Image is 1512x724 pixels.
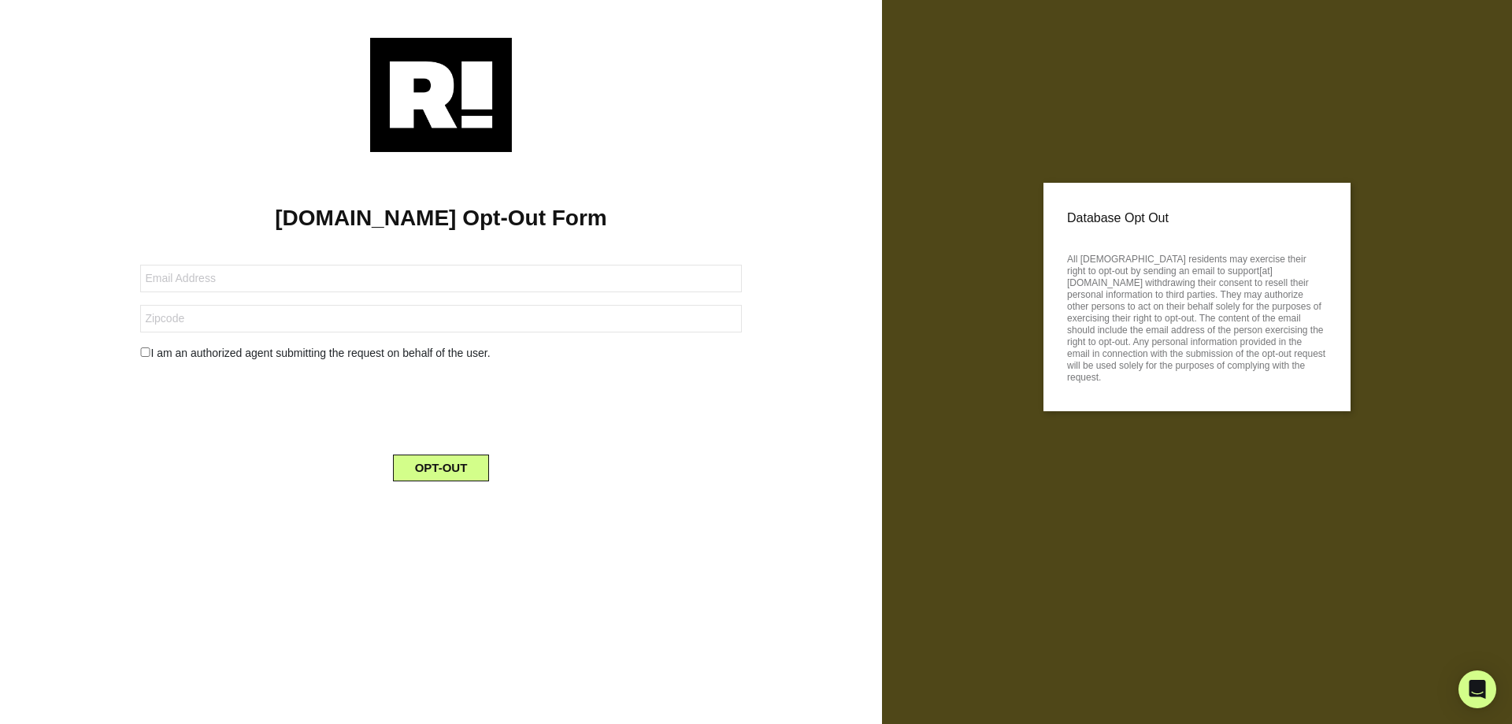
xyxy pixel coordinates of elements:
[140,305,741,332] input: Zipcode
[370,38,512,152] img: Retention.com
[393,455,490,481] button: OPT-OUT
[1458,670,1496,708] div: Open Intercom Messenger
[24,205,858,232] h1: [DOMAIN_NAME] Opt-Out Form
[140,265,741,292] input: Email Address
[128,345,753,362] div: I am an authorized agent submitting the request on behalf of the user.
[1067,206,1327,230] p: Database Opt Out
[1067,249,1327,384] p: All [DEMOGRAPHIC_DATA] residents may exercise their right to opt-out by sending an email to suppo...
[321,374,561,436] iframe: reCAPTCHA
